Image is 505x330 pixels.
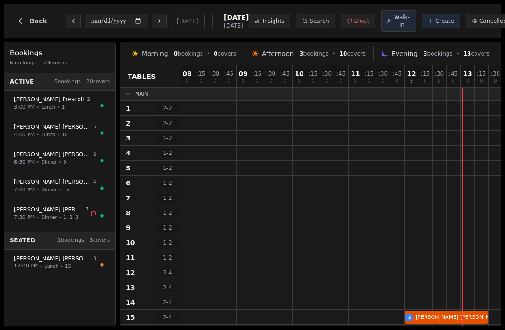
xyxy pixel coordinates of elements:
[152,14,167,28] button: Next day
[126,238,135,247] span: 10
[10,78,34,85] span: Active
[14,131,35,139] span: 4:00 PM
[36,214,39,221] span: •
[64,214,79,221] span: 1, 2, 3
[126,104,130,113] span: 1
[8,146,112,171] button: [PERSON_NAME] [PERSON_NAME]26:30 PM•Dinner•9
[368,79,370,84] span: 0
[325,79,328,84] span: 0
[423,50,427,57] span: 3
[90,237,110,245] span: 3 covers
[62,104,65,111] span: 1
[40,263,43,270] span: •
[421,71,430,77] span: : 15
[128,72,156,81] span: Tables
[214,50,236,57] span: covers
[480,79,483,84] span: 0
[87,78,110,86] span: 20 covers
[156,179,179,187] span: 1 - 2
[44,263,58,270] span: Lunch
[126,268,135,277] span: 12
[337,71,346,77] span: : 45
[262,49,294,58] span: Afternoon
[249,14,290,28] button: Insights
[156,314,179,321] span: 2 - 4
[423,50,452,57] span: bookings
[267,71,275,77] span: : 30
[224,13,249,22] span: [DATE]
[296,14,335,28] button: Search
[494,79,497,84] span: 0
[14,151,91,158] span: [PERSON_NAME] [PERSON_NAME]
[126,208,130,218] span: 8
[14,178,91,186] span: [PERSON_NAME] [PERSON_NAME]
[311,79,314,84] span: 0
[354,17,369,25] span: Block
[14,159,35,167] span: 6:30 PM
[60,263,63,270] span: •
[242,79,245,84] span: 0
[299,50,328,57] span: bookings
[44,59,67,67] span: 23 covers
[10,237,36,244] span: Seated
[339,50,366,57] span: covers
[214,50,217,57] span: 0
[156,299,179,306] span: 2 - 4
[449,71,458,77] span: : 45
[126,313,135,322] span: 15
[14,123,91,131] span: [PERSON_NAME] [PERSON_NAME]
[64,186,70,193] span: 15
[156,149,179,157] span: 1 - 2
[41,131,55,138] span: Lunch
[14,214,35,222] span: 7:30 PM
[126,163,130,173] span: 5
[309,71,317,77] span: : 15
[10,59,36,67] span: 6 bookings
[41,159,57,166] span: Dinner
[298,79,301,84] span: 0
[238,70,247,77] span: 09
[339,79,342,84] span: 0
[252,71,261,77] span: : 15
[394,14,410,28] span: Walk-in
[41,186,57,193] span: Dinner
[310,17,329,25] span: Search
[126,253,135,262] span: 11
[283,79,286,84] span: 0
[354,79,357,84] span: 0
[207,50,210,57] span: •
[126,178,130,188] span: 6
[93,123,96,131] span: 5
[10,48,110,57] h3: Bookings
[381,10,416,32] button: Walk-in
[463,50,490,57] span: covers
[29,18,47,24] span: Back
[435,17,454,25] span: Create
[477,71,486,77] span: : 15
[416,314,503,322] span: [PERSON_NAME] [PERSON_NAME]
[422,14,460,28] button: Create
[10,10,55,32] button: Back
[295,70,303,77] span: 10
[435,71,444,77] span: : 30
[41,104,55,111] span: Lunch
[452,79,454,84] span: 0
[199,79,202,84] span: 0
[93,151,96,159] span: 2
[156,119,179,127] span: 2 - 2
[224,71,233,77] span: : 45
[156,164,179,172] span: 1 - 2
[410,79,413,84] span: 3
[213,79,216,84] span: 0
[126,148,130,158] span: 4
[93,255,96,263] span: 3
[8,91,112,116] button: [PERSON_NAME] Prescott23:00 PM•Lunch•1
[62,131,68,138] span: 16
[156,284,179,291] span: 2 - 4
[255,79,258,84] span: 0
[341,14,375,28] button: Block
[365,71,374,77] span: : 15
[466,79,469,84] span: 0
[332,50,336,57] span: •
[36,104,39,111] span: •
